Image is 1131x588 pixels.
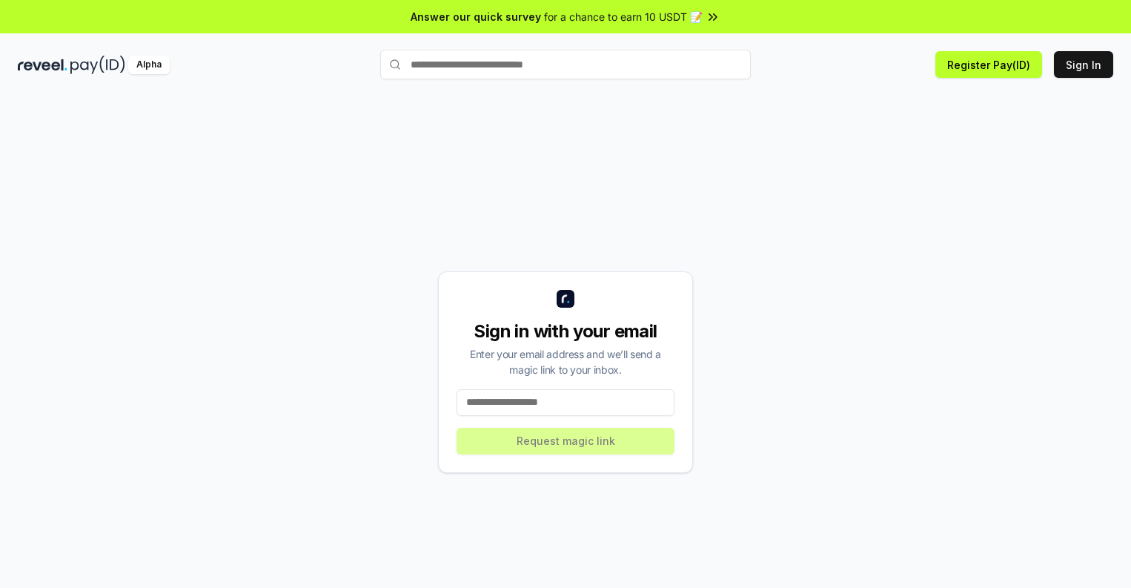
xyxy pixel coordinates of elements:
div: Alpha [128,56,170,74]
span: Answer our quick survey [411,9,541,24]
img: logo_small [557,290,574,308]
div: Sign in with your email [457,320,674,343]
div: Enter your email address and we’ll send a magic link to your inbox. [457,346,674,377]
span: for a chance to earn 10 USDT 📝 [544,9,703,24]
img: pay_id [70,56,125,74]
img: reveel_dark [18,56,67,74]
button: Sign In [1054,51,1113,78]
button: Register Pay(ID) [935,51,1042,78]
